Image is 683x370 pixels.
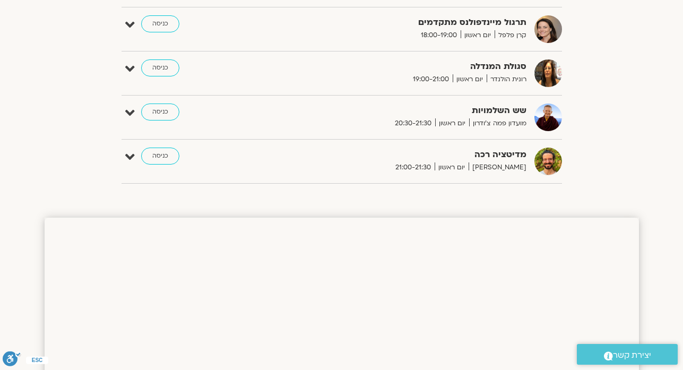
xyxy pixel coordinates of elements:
span: 18:00-19:00 [417,30,461,41]
span: קרן פלפל [495,30,526,41]
strong: תרגול מיינדפולנס מתקדמים [266,15,526,30]
span: יום ראשון [453,74,487,85]
a: כניסה [141,59,179,76]
a: כניסה [141,148,179,165]
a: כניסה [141,15,179,32]
a: יצירת קשר [577,344,678,365]
span: 20:30-21:30 [391,118,435,129]
strong: סגולת המנדלה [266,59,526,74]
strong: מדיטציה רכה [266,148,526,162]
span: יום ראשון [461,30,495,41]
span: יום ראשון [435,162,469,173]
span: 19:00-21:00 [409,74,453,85]
a: כניסה [141,104,179,121]
span: רונית הולנדר [487,74,526,85]
span: [PERSON_NAME] [469,162,526,173]
span: יום ראשון [435,118,469,129]
span: יצירת קשר [613,348,651,363]
strong: שש השלמויות [266,104,526,118]
span: מועדון פמה צ'ודרון [469,118,526,129]
span: 21:00-21:30 [392,162,435,173]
